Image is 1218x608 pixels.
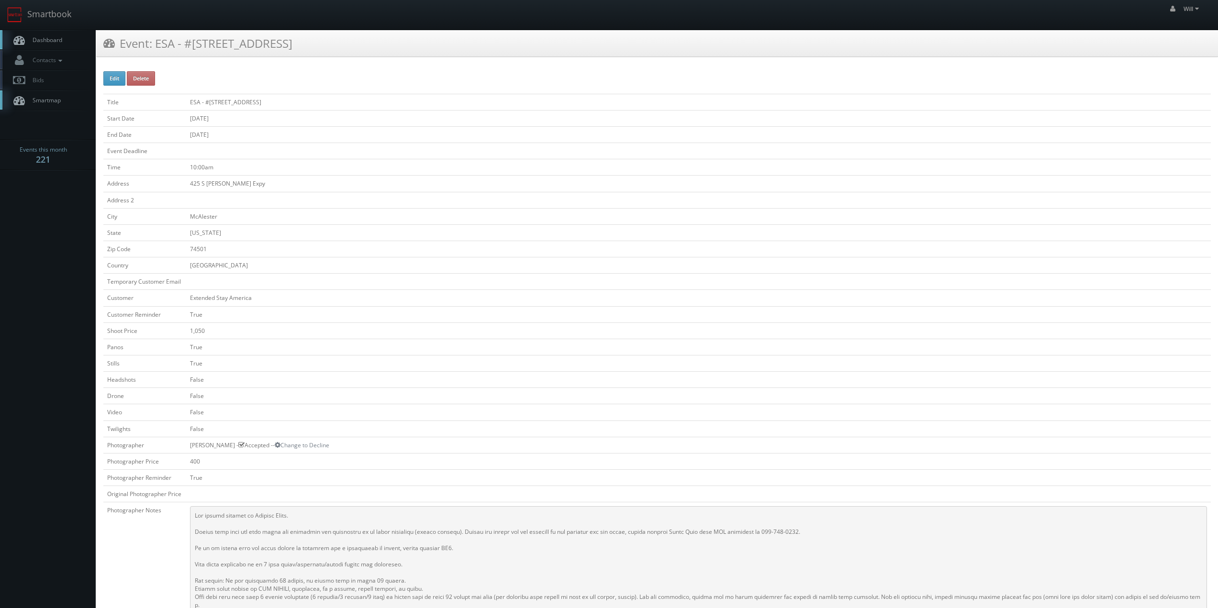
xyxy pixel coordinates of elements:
td: False [186,420,1211,437]
span: Contacts [28,56,65,64]
td: Photographer Reminder [103,469,186,486]
td: Drone [103,388,186,404]
td: McAlester [186,208,1211,224]
td: True [186,469,1211,486]
td: 10:00am [186,159,1211,176]
td: 1,050 [186,322,1211,339]
td: Photographer Price [103,453,186,469]
td: Photographer [103,437,186,453]
td: [DATE] [186,110,1211,126]
td: Zip Code [103,241,186,257]
td: Title [103,94,186,110]
td: Twilights [103,420,186,437]
span: Smartmap [28,96,61,104]
td: ESA - #[STREET_ADDRESS] [186,94,1211,110]
td: False [186,372,1211,388]
td: [PERSON_NAME] - Accepted -- [186,437,1211,453]
td: [US_STATE] [186,224,1211,241]
td: Temporary Customer Email [103,274,186,290]
td: Country [103,257,186,274]
td: [GEOGRAPHIC_DATA] [186,257,1211,274]
td: Extended Stay America [186,290,1211,306]
button: Edit [103,71,125,86]
a: Change to Decline [275,441,329,449]
td: Customer [103,290,186,306]
td: True [186,339,1211,355]
td: City [103,208,186,224]
td: State [103,224,186,241]
td: Panos [103,339,186,355]
td: Event Deadline [103,143,186,159]
td: True [186,306,1211,322]
td: End Date [103,126,186,143]
td: True [186,355,1211,371]
td: 74501 [186,241,1211,257]
td: Start Date [103,110,186,126]
td: 425 S [PERSON_NAME] Expy [186,176,1211,192]
td: 400 [186,453,1211,469]
td: Time [103,159,186,176]
h3: Event: ESA - #[STREET_ADDRESS] [103,35,292,52]
td: False [186,404,1211,420]
span: Will [1184,5,1202,13]
td: Original Photographer Price [103,486,186,502]
td: Video [103,404,186,420]
td: Address [103,176,186,192]
td: [DATE] [186,126,1211,143]
td: Customer Reminder [103,306,186,322]
img: smartbook-logo.png [7,7,22,22]
strong: 221 [36,154,50,165]
td: Address 2 [103,192,186,208]
span: Events this month [20,145,67,155]
td: Stills [103,355,186,371]
button: Delete [127,71,155,86]
td: False [186,388,1211,404]
span: Bids [28,76,44,84]
td: Shoot Price [103,322,186,339]
td: Headshots [103,372,186,388]
span: Dashboard [28,36,62,44]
